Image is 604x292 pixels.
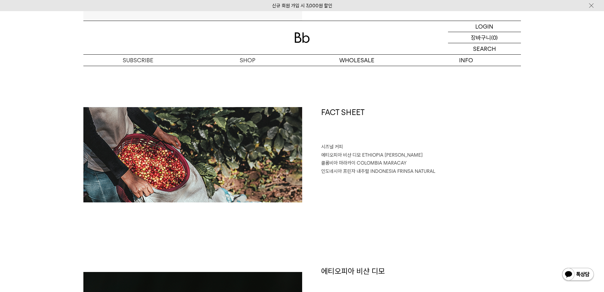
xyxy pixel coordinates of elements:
[473,43,496,54] p: SEARCH
[362,152,423,158] span: ETHIOPIA [PERSON_NAME]
[321,160,355,166] span: 콜롬비아 마라카이
[302,55,412,66] p: WHOLESALE
[471,32,491,43] p: 장바구니
[357,160,406,166] span: COLOMBIA MARACAY
[193,55,302,66] a: SHOP
[321,152,361,158] span: 에티오피아 비샨 디모
[562,267,594,282] img: 카카오톡 채널 1:1 채팅 버튼
[321,168,369,174] span: 인도네시아 프린자 내추럴
[321,144,343,150] span: 시즈널 커피
[295,32,310,43] img: 로고
[448,21,521,32] a: LOGIN
[491,32,498,43] p: (0)
[370,168,435,174] span: INDONESIA FRINSA NATURAL
[321,107,521,143] h1: FACT SHEET
[272,3,332,9] a: 신규 회원 가입 시 3,000원 할인
[412,55,521,66] p: INFO
[475,21,493,32] p: LOGIN
[448,32,521,43] a: 장바구니 (0)
[83,107,302,202] img: 9월의 커피 3종 (각 200g x3)
[83,55,193,66] a: SUBSCRIBE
